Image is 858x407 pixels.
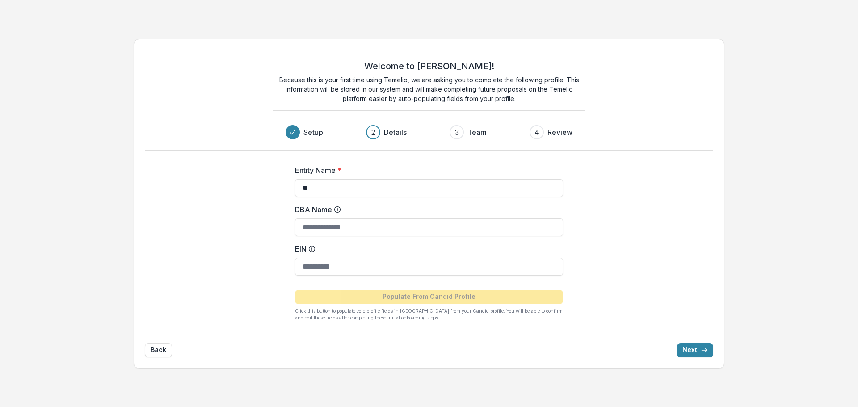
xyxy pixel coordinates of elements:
[145,343,172,357] button: Back
[677,343,713,357] button: Next
[273,75,585,103] p: Because this is your first time using Temelio, we are asking you to complete the following profil...
[455,127,459,138] div: 3
[295,243,558,254] label: EIN
[371,127,375,138] div: 2
[295,204,558,215] label: DBA Name
[295,290,563,304] button: Populate From Candid Profile
[295,165,558,176] label: Entity Name
[295,308,563,321] p: Click this button to populate core profile fields in [GEOGRAPHIC_DATA] from your Candid profile. ...
[467,127,487,138] h3: Team
[364,61,494,71] h2: Welcome to [PERSON_NAME]!
[534,127,539,138] div: 4
[547,127,572,138] h3: Review
[303,127,323,138] h3: Setup
[384,127,407,138] h3: Details
[286,125,572,139] div: Progress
